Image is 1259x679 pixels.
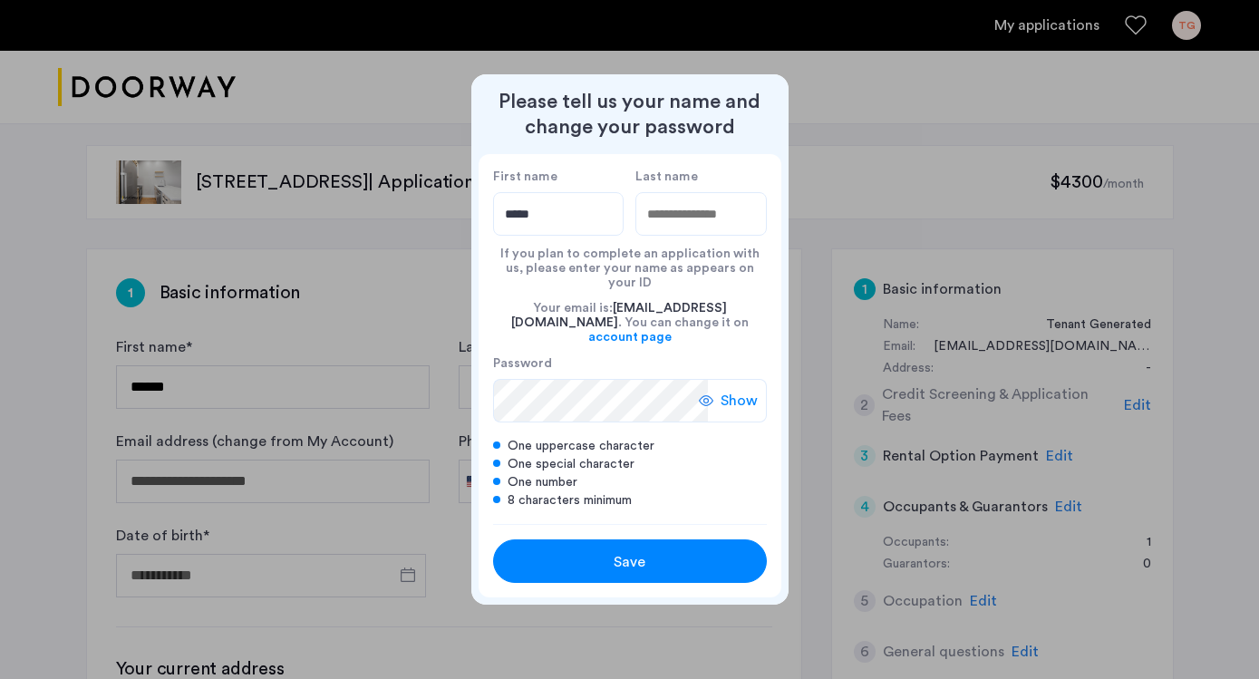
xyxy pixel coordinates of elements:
div: One number [493,473,767,491]
span: Save [614,551,645,573]
label: First name [493,169,625,185]
a: account page [588,330,672,344]
div: Your email is: . You can change it on [493,290,767,355]
span: [EMAIL_ADDRESS][DOMAIN_NAME] [511,302,727,329]
label: Last name [635,169,767,185]
div: One uppercase character [493,437,767,455]
div: 8 characters minimum [493,491,767,509]
div: If you plan to complete an application with us, please enter your name as appears on your ID [493,236,767,290]
label: Password [493,355,714,372]
span: Show [721,390,758,412]
button: button [493,539,767,583]
div: One special character [493,455,767,473]
h2: Please tell us your name and change your password [479,89,781,140]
